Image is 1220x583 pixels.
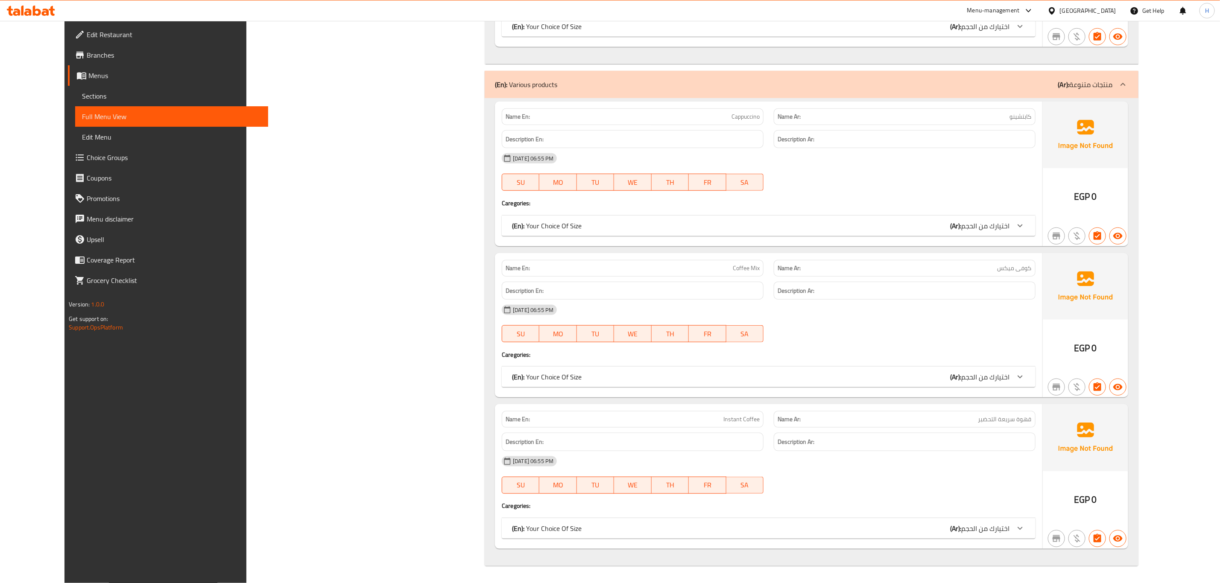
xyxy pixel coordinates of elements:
[88,70,261,81] span: Menus
[68,168,268,188] a: Coupons
[68,229,268,250] a: Upsell
[512,372,582,382] p: Your Choice Of Size
[1109,227,1126,245] button: Available
[1068,530,1085,547] button: Purchased item
[68,24,268,45] a: Edit Restaurant
[577,325,614,342] button: TU
[1068,28,1085,45] button: Purchased item
[1043,253,1128,320] img: Ae5nvW7+0k+MAAAAAElFTkSuQmCC
[512,370,524,383] b: (En):
[68,209,268,229] a: Menu disclaimer
[502,477,539,494] button: SU
[1048,28,1065,45] button: Not branch specific item
[69,322,123,333] a: Support.OpsPlatform
[580,176,611,189] span: TU
[617,479,648,491] span: WE
[978,415,1032,424] span: قهوة سريعة التحضير
[1205,6,1209,15] span: H
[950,522,962,535] b: (Ar):
[1060,6,1116,15] div: [GEOGRAPHIC_DATA]
[950,370,962,383] b: (Ar):
[1048,530,1065,547] button: Not branch specific item
[692,479,723,491] span: FR
[509,306,557,314] span: [DATE] 06:55 PM
[723,415,760,424] span: Instant Coffee
[726,477,764,494] button: SA
[689,325,726,342] button: FR
[543,176,573,189] span: MO
[87,173,261,183] span: Coupons
[509,457,557,465] span: [DATE] 06:55 PM
[512,20,524,33] b: (En):
[580,479,611,491] span: TU
[87,275,261,286] span: Grocery Checklist
[543,479,573,491] span: MO
[730,176,760,189] span: SA
[778,415,801,424] strong: Name Ar:
[68,147,268,168] a: Choice Groups
[87,29,261,40] span: Edit Restaurant
[68,250,268,270] a: Coverage Report
[539,174,576,191] button: MO
[75,86,268,106] a: Sections
[655,328,685,340] span: TH
[543,328,573,340] span: MO
[652,477,689,494] button: TH
[1074,340,1090,356] span: EGP
[68,188,268,209] a: Promotions
[502,325,539,342] button: SU
[652,325,689,342] button: TH
[731,112,760,121] span: Cappuccino
[1092,340,1097,356] span: 0
[1043,102,1128,168] img: Ae5nvW7+0k+MAAAAAElFTkSuQmCC
[506,264,530,273] strong: Name En:
[502,367,1036,387] div: (En): Your Choice Of Size(Ar):اختيارك من الحجم
[87,214,261,224] span: Menu disclaimer
[82,91,261,101] span: Sections
[87,193,261,204] span: Promotions
[1109,379,1126,396] button: Available
[506,479,536,491] span: SU
[506,415,530,424] strong: Name En:
[512,522,524,535] b: (En):
[692,176,723,189] span: FR
[614,325,651,342] button: WE
[998,264,1032,273] span: كوفى ميكس
[1092,491,1097,508] span: 0
[87,152,261,163] span: Choice Groups
[580,328,611,340] span: TU
[502,216,1036,236] div: (En): Your Choice Of Size(Ar):اختيارك من الحجم
[778,437,814,447] strong: Description Ar:
[655,176,685,189] span: TH
[82,132,261,142] span: Edit Menu
[689,174,726,191] button: FR
[733,264,760,273] span: Coffee Mix
[655,479,685,491] span: TH
[512,219,524,232] b: (En):
[502,199,1036,207] h4: Caregories:
[1109,530,1126,547] button: Available
[614,477,651,494] button: WE
[950,219,962,232] b: (Ar):
[506,437,544,447] strong: Description En:
[1043,404,1128,471] img: Ae5nvW7+0k+MAAAAAElFTkSuQmCC
[778,112,801,121] strong: Name Ar:
[68,270,268,291] a: Grocery Checklist
[75,106,268,127] a: Full Menu View
[962,522,1010,535] span: اختيارك من الحجم
[962,20,1010,33] span: اختيارك من الحجم
[1068,379,1085,396] button: Purchased item
[502,16,1036,37] div: (En): Your Choice Of Size(Ar):اختيارك من الحجم
[75,127,268,147] a: Edit Menu
[87,234,261,245] span: Upsell
[539,325,576,342] button: MO
[617,176,648,189] span: WE
[506,112,530,121] strong: Name En:
[506,286,544,296] strong: Description En:
[726,325,764,342] button: SA
[730,479,760,491] span: SA
[617,328,648,340] span: WE
[1074,491,1090,508] span: EGP
[778,134,814,145] strong: Description Ar:
[950,20,962,33] b: (Ar):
